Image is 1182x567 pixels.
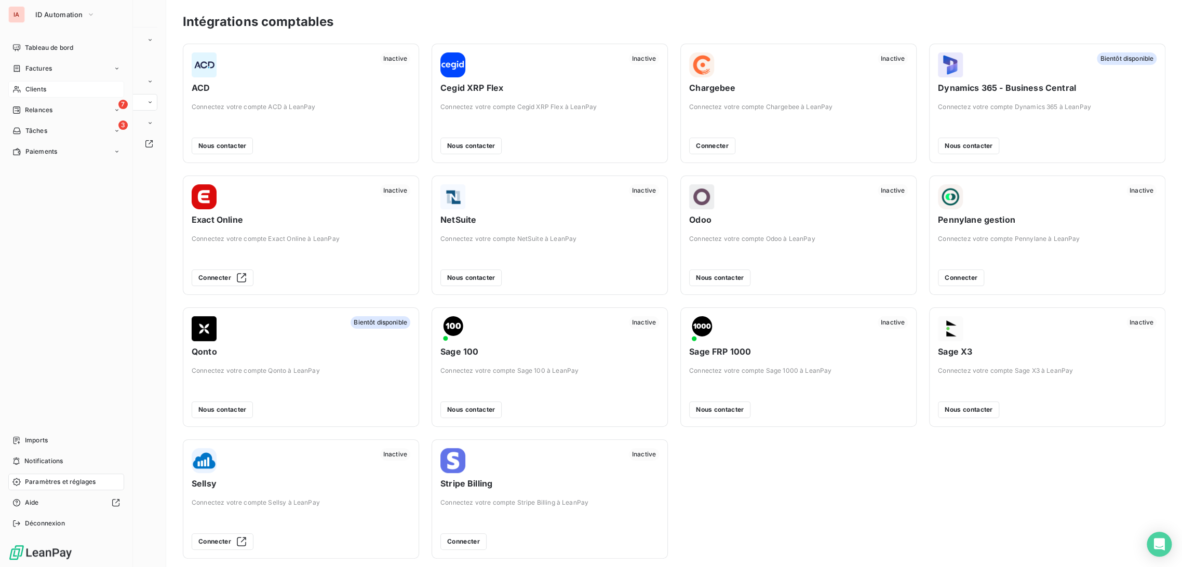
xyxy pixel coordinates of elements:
[938,401,999,418] button: Nous contacter
[938,213,1157,226] span: Pennylane gestion
[938,345,1157,358] span: Sage X3
[878,184,908,197] span: Inactive
[440,448,465,473] img: Stripe Billing logo
[440,366,659,375] span: Connectez votre compte Sage 100 à LeanPay
[25,85,46,94] span: Clients
[25,477,96,487] span: Paramètres et réglages
[938,184,963,209] img: Pennylane gestion logo
[689,269,750,286] button: Nous contacter
[351,316,410,329] span: Bientôt disponible
[629,448,659,461] span: Inactive
[192,52,217,77] img: ACD logo
[192,102,410,112] span: Connectez votre compte ACD à LeanPay
[192,213,410,226] span: Exact Online
[192,184,217,209] img: Exact Online logo
[689,234,908,244] span: Connectez votre compte Odoo à LeanPay
[192,401,253,418] button: Nous contacter
[440,138,502,154] button: Nous contacter
[440,102,659,112] span: Connectez votre compte Cegid XRP Flex à LeanPay
[118,120,128,130] span: 3
[629,52,659,65] span: Inactive
[938,366,1157,375] span: Connectez votre compte Sage X3 à LeanPay
[440,498,659,507] span: Connectez votre compte Stripe Billing à LeanPay
[878,52,908,65] span: Inactive
[1097,52,1157,65] span: Bientôt disponible
[8,494,124,511] a: Aide
[629,184,659,197] span: Inactive
[25,436,48,445] span: Imports
[440,184,465,209] img: NetSuite logo
[25,498,39,507] span: Aide
[25,43,73,52] span: Tableau de bord
[689,82,908,94] span: Chargebee
[689,52,714,77] img: Chargebee logo
[938,82,1157,94] span: Dynamics 365 - Business Central
[938,52,963,77] img: Dynamics 365 - Business Central logo
[192,366,410,375] span: Connectez votre compte Qonto à LeanPay
[35,10,83,19] span: ID Automation
[440,316,465,341] img: Sage 100 logo
[183,12,333,31] h3: Intégrations comptables
[192,234,410,244] span: Connectez votre compte Exact Online à LeanPay
[25,519,65,528] span: Déconnexion
[878,316,908,329] span: Inactive
[192,477,410,490] span: Sellsy
[1126,316,1157,329] span: Inactive
[440,82,659,94] span: Cegid XRP Flex
[25,105,52,115] span: Relances
[192,345,410,358] span: Qonto
[440,401,502,418] button: Nous contacter
[689,401,750,418] button: Nous contacter
[440,533,487,550] button: Connecter
[380,52,410,65] span: Inactive
[192,82,410,94] span: ACD
[938,138,999,154] button: Nous contacter
[689,213,908,226] span: Odoo
[938,316,963,341] img: Sage X3 logo
[440,52,465,77] img: Cegid XRP Flex logo
[25,147,57,156] span: Paiements
[118,100,128,109] span: 7
[938,102,1157,112] span: Connectez votre compte Dynamics 365 à LeanPay
[8,6,25,23] div: IA
[440,477,659,490] span: Stripe Billing
[938,269,984,286] button: Connecter
[938,234,1157,244] span: Connectez votre compte Pennylane à LeanPay
[192,498,410,507] span: Connectez votre compte Sellsy à LeanPay
[192,138,253,154] button: Nous contacter
[689,316,714,341] img: Sage FRP 1000 logo
[689,345,908,358] span: Sage FRP 1000
[25,64,52,73] span: Factures
[8,544,73,561] img: Logo LeanPay
[192,533,253,550] button: Connecter
[192,269,253,286] button: Connecter
[440,234,659,244] span: Connectez votre compte NetSuite à LeanPay
[440,213,659,226] span: NetSuite
[192,448,217,473] img: Sellsy logo
[689,102,908,112] span: Connectez votre compte Chargebee à LeanPay
[689,184,714,209] img: Odoo logo
[440,269,502,286] button: Nous contacter
[629,316,659,329] span: Inactive
[440,345,659,358] span: Sage 100
[380,448,410,461] span: Inactive
[25,126,47,136] span: Tâches
[380,184,410,197] span: Inactive
[1147,532,1172,557] div: Open Intercom Messenger
[192,316,217,341] img: Qonto logo
[1126,184,1157,197] span: Inactive
[689,366,908,375] span: Connectez votre compte Sage 1000 à LeanPay
[689,138,735,154] button: Connecter
[24,456,63,466] span: Notifications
